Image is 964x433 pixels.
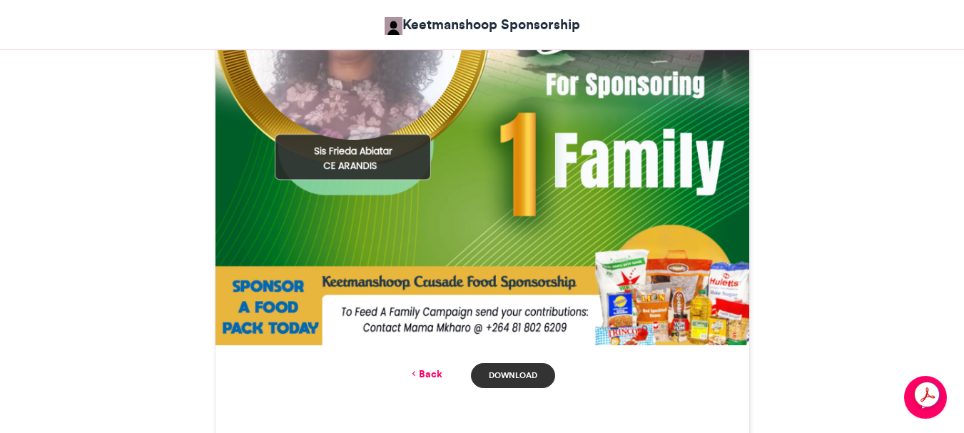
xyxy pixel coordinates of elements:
[409,367,442,382] a: Back
[385,14,580,35] a: Keetmanshoop Sponsorship
[904,376,950,419] iframe: chat widget
[471,363,554,388] a: Download
[385,17,402,35] img: Keetmanshoop Sponsorship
